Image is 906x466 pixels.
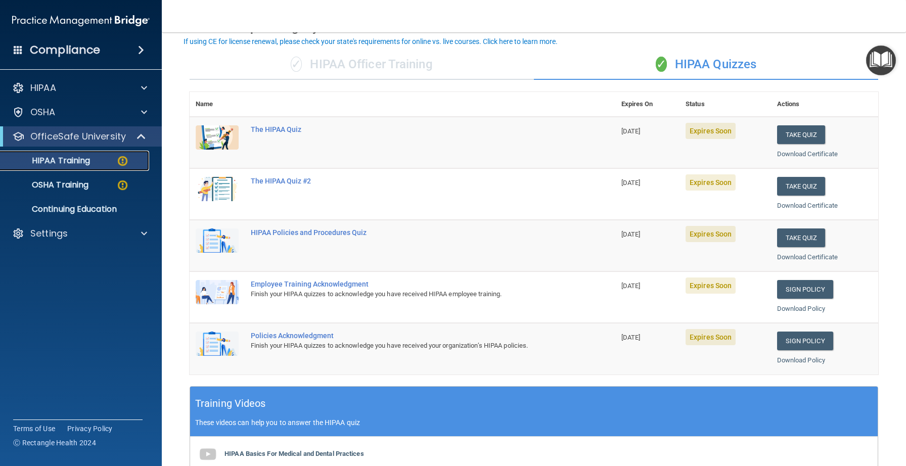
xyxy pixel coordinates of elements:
p: HIPAA [30,82,56,94]
span: Ⓒ Rectangle Health 2024 [13,438,96,448]
span: ✓ [656,57,667,72]
img: warning-circle.0cc9ac19.png [116,179,129,192]
button: Open Resource Center [866,45,896,75]
span: [DATE] [621,127,641,135]
p: OfficeSafe University [30,130,126,143]
div: Finish your HIPAA quizzes to acknowledge you have received HIPAA employee training. [251,288,565,300]
h4: Compliance [30,43,100,57]
a: Sign Policy [777,332,833,350]
span: Expires Soon [686,329,736,345]
div: The HIPAA Quiz [251,125,565,133]
th: Expires On [615,92,679,117]
a: HIPAA [12,82,147,94]
a: Download Certificate [777,150,838,158]
div: Employee Training Acknowledgment [251,280,565,288]
a: Terms of Use [13,424,55,434]
a: Settings [12,227,147,240]
th: Status [679,92,771,117]
span: Expires Soon [686,226,736,242]
a: OfficeSafe University [12,130,147,143]
span: [DATE] [621,282,641,290]
p: OSHA Training [7,180,88,190]
a: Download Certificate [777,253,838,261]
p: OSHA [30,106,56,118]
button: Take Quiz [777,228,826,247]
p: HIPAA Training [7,156,90,166]
img: gray_youtube_icon.38fcd6cc.png [198,444,218,464]
div: Policies Acknowledgment [251,332,565,340]
b: HIPAA Basics For Medical and Dental Practices [224,450,364,457]
iframe: Drift Widget Chat Controller [731,394,894,435]
span: [DATE] [621,334,641,341]
a: Download Policy [777,356,826,364]
span: Expires Soon [686,174,736,191]
div: HIPAA Policies and Procedures Quiz [251,228,565,237]
a: Sign Policy [777,280,833,299]
div: HIPAA Officer Training [190,50,534,80]
span: [DATE] [621,230,641,238]
h5: Training Videos [195,395,266,412]
div: The HIPAA Quiz #2 [251,177,565,185]
img: warning-circle.0cc9ac19.png [116,155,129,167]
span: Expires Soon [686,123,736,139]
p: These videos can help you to answer the HIPAA quiz [195,418,873,427]
p: Continuing Education [7,204,145,214]
img: PMB logo [12,11,150,31]
a: Download Certificate [777,202,838,209]
div: HIPAA Quizzes [534,50,878,80]
button: If using CE for license renewal, please check your state's requirements for online vs. live cours... [182,36,559,46]
p: Settings [30,227,68,240]
div: If using CE for license renewal, please check your state's requirements for online vs. live cours... [184,38,558,45]
a: OSHA [12,106,147,118]
span: ✓ [291,57,302,72]
th: Name [190,92,245,117]
th: Actions [771,92,878,117]
button: Take Quiz [777,125,826,144]
button: Take Quiz [777,177,826,196]
div: Finish your HIPAA quizzes to acknowledge you have received your organization’s HIPAA policies. [251,340,565,352]
span: [DATE] [621,179,641,187]
a: Privacy Policy [67,424,113,434]
span: Expires Soon [686,277,736,294]
a: Download Policy [777,305,826,312]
